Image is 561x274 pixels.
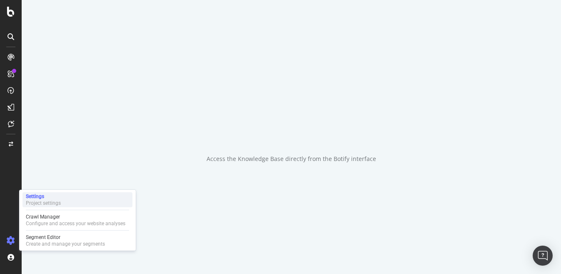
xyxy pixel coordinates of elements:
div: Segment Editor [26,234,105,241]
a: SettingsProject settings [22,192,132,207]
div: Open Intercom Messenger [533,246,553,266]
div: Crawl Manager [26,214,125,220]
a: Segment EditorCreate and manage your segments [22,233,132,248]
div: Settings [26,193,61,200]
a: Crawl ManagerConfigure and access your website analyses [22,213,132,228]
div: Project settings [26,200,61,206]
div: Configure and access your website analyses [26,220,125,227]
div: animation [262,111,322,141]
div: Create and manage your segments [26,241,105,247]
div: Access the Knowledge Base directly from the Botify interface [207,155,376,163]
